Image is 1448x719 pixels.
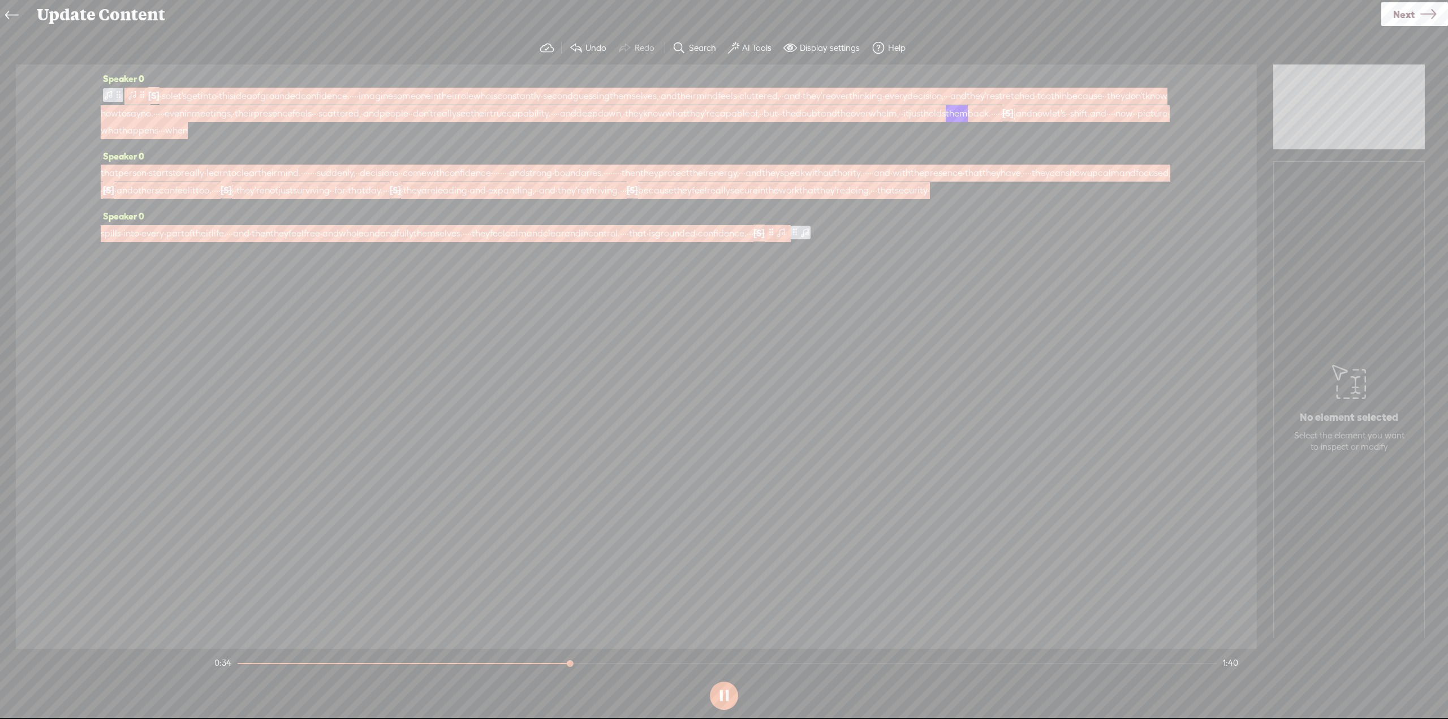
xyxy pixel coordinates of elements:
span: and [784,88,800,105]
span: suddenly, [317,165,355,182]
span: · [310,165,312,182]
span: feels [292,105,312,122]
span: when [165,122,188,139]
span: · [314,165,317,182]
span: feel [692,182,707,199]
span: · [1027,165,1029,182]
span: · [800,88,803,105]
span: because [638,182,674,199]
span: · [743,165,745,182]
span: energy, [709,165,739,182]
span: · [332,182,334,199]
span: and [745,165,762,182]
span: their [258,165,277,182]
span: · [216,182,218,199]
label: Undo [585,42,606,54]
span: day. [365,182,383,199]
span: in [431,88,438,105]
span: Speaker 0 [101,151,144,161]
span: · [541,88,543,105]
span: · [890,165,893,182]
span: · [204,165,206,182]
span: and [821,105,837,122]
span: · [1106,105,1109,122]
span: · [739,165,741,182]
span: just [909,105,924,122]
span: · [1105,88,1107,105]
span: second [543,88,573,105]
span: · [153,105,156,122]
span: person [118,165,146,182]
span: they [625,105,643,122]
span: scattered, [318,105,361,122]
span: · [398,165,400,182]
span: this [219,88,234,105]
span: focused, [1136,165,1170,182]
span: · [161,122,163,139]
span: · [500,165,502,182]
span: secure [730,182,758,199]
span: · [316,105,318,122]
span: they're [558,182,586,199]
span: · [1014,105,1016,122]
span: · [899,105,901,122]
span: · [498,165,500,182]
span: speak [780,165,805,182]
span: overthinking [831,88,882,105]
span: · [604,165,606,182]
span: not [265,182,278,199]
label: Search [689,42,716,54]
span: they [640,165,658,182]
span: · [606,165,608,182]
span: people [380,105,408,122]
span: · [158,122,161,139]
span: that [348,182,365,199]
span: · [350,88,352,105]
span: · [613,165,615,182]
span: · [882,88,885,105]
span: let's [171,88,187,105]
span: · [610,165,613,182]
span: role [458,88,473,105]
span: grounded [260,88,301,105]
span: · [502,165,505,182]
span: · [998,105,1000,122]
span: · [759,105,761,122]
span: see [456,105,471,122]
span: they're [687,105,715,122]
span: · [330,182,332,199]
span: cluttered, [739,88,779,105]
span: and [363,105,380,122]
span: of [252,88,260,105]
span: what [101,122,122,139]
span: · [991,105,993,122]
span: stretched [995,88,1035,105]
button: AI Tools [723,37,779,59]
span: · [163,122,165,139]
span: · [312,165,314,182]
span: · [1029,165,1032,182]
span: · [346,182,348,199]
span: someone [393,88,431,105]
span: · [1135,105,1137,122]
span: themselves, [610,88,658,105]
span: · [467,182,469,199]
span: thin [1051,88,1067,105]
span: they [1107,88,1125,105]
span: but [764,105,778,122]
span: · [1109,105,1111,122]
span: with [426,165,445,182]
span: · [761,105,764,122]
span: their [689,165,709,182]
span: who [473,88,491,105]
span: they [762,165,780,182]
span: · [162,105,165,122]
button: Display settings [779,37,867,59]
span: · [617,165,619,182]
span: presence [254,105,292,122]
span: others [133,182,159,199]
span: capable [715,105,750,122]
span: · [1035,88,1037,105]
span: · [314,105,316,122]
span: · [505,165,507,182]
